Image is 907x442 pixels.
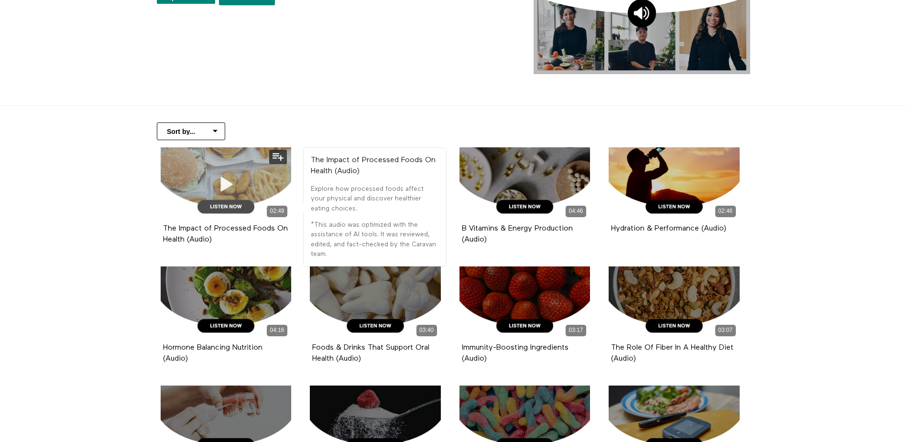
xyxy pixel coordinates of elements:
[715,206,736,217] div: 02:46
[609,147,740,221] a: Hydration & Performance (Audio) 02:46
[312,344,429,362] a: Foods & Drinks That Support Oral Health (Audio)
[311,220,439,259] p: *This audio was optimized with the assistance of AI tools. It was reviewed, edited, and fact-chec...
[462,225,573,243] a: B Vitamins & Energy Production (Audio)
[267,325,287,336] div: 04:16
[566,325,586,336] div: 03:17
[611,344,733,362] a: The Role Of Fiber In A Healthy Diet (Audio)
[311,156,436,175] strong: The Impact of Processed Foods On Health (Audio)
[459,266,590,340] a: Immunity-Boosting Ingredients (Audio) 03:17
[611,344,733,363] strong: The Role Of Fiber In A Healthy Diet (Audio)
[163,225,288,243] a: The Impact of Processed Foods On Health (Audio)
[163,344,262,362] a: Hormone Balancing Nutrition (Audio)
[416,325,437,336] div: 03:40
[312,344,429,363] strong: Foods & Drinks That Support Oral Health (Audio)
[611,225,726,232] a: Hydration & Performance (Audio)
[459,147,590,221] a: B Vitamins & Energy Production (Audio) 04:46
[462,344,568,362] a: Immunity-Boosting Ingredients (Audio)
[609,266,740,340] a: The Role Of Fiber In A Healthy Diet (Audio) 03:07
[566,206,586,217] div: 04:46
[462,344,568,363] strong: Immunity-Boosting Ingredients (Audio)
[267,206,287,217] div: 02:49
[269,150,287,164] button: Add to my list
[715,325,736,336] div: 03:07
[310,266,441,340] a: Foods & Drinks That Support Oral Health (Audio) 03:40
[161,147,292,221] a: The Impact of Processed Foods On Health (Audio) 02:49
[161,266,292,340] a: Hormone Balancing Nutrition (Audio) 04:16
[163,344,262,363] strong: Hormone Balancing Nutrition (Audio)
[311,184,439,213] p: Explore how processed foods affect your physical and discover healthier eating choices.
